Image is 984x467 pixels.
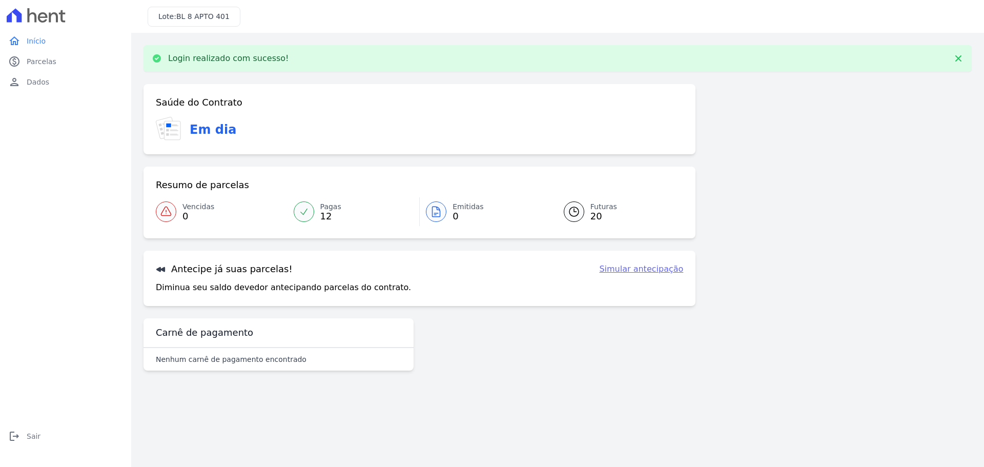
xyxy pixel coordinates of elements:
[182,201,214,212] span: Vencidas
[320,212,341,220] span: 12
[4,31,127,51] a: homeInício
[288,197,420,226] a: Pagas 12
[590,212,617,220] span: 20
[156,281,411,294] p: Diminua seu saldo devedor antecipando parcelas do contrato.
[156,263,293,275] h3: Antecipe já suas parcelas!
[320,201,341,212] span: Pagas
[176,12,230,21] span: BL 8 APTO 401
[156,197,288,226] a: Vencidas 0
[551,197,684,226] a: Futuras 20
[4,72,127,92] a: personDados
[168,53,289,64] p: Login realizado com sucesso!
[420,197,551,226] a: Emitidas 0
[8,76,20,88] i: person
[158,11,230,22] h3: Lote:
[156,327,253,339] h3: Carnê de pagamento
[453,201,484,212] span: Emitidas
[156,354,306,364] p: Nenhum carnê de pagamento encontrado
[8,35,20,47] i: home
[4,426,127,446] a: logoutSair
[8,55,20,68] i: paid
[182,212,214,220] span: 0
[27,36,46,46] span: Início
[190,120,236,139] h3: Em dia
[27,431,40,441] span: Sair
[4,51,127,72] a: paidParcelas
[27,77,49,87] span: Dados
[27,56,56,67] span: Parcelas
[590,201,617,212] span: Futuras
[156,179,249,191] h3: Resumo de parcelas
[8,430,20,442] i: logout
[599,263,683,275] a: Simular antecipação
[156,96,242,109] h3: Saúde do Contrato
[453,212,484,220] span: 0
